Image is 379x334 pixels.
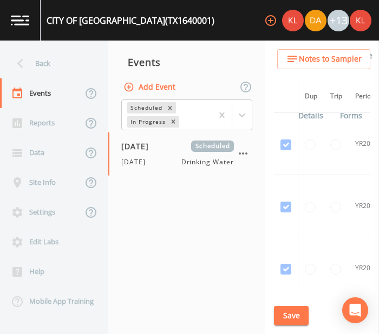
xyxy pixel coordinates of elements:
[274,306,309,326] button: Save
[277,49,370,69] button: Notes to Sampler
[191,141,234,152] span: Scheduled
[299,52,362,66] span: Notes to Sampler
[328,10,349,31] div: +13
[121,157,152,167] span: [DATE]
[304,10,327,31] div: David Weber
[282,10,304,31] img: 9c4450d90d3b8045b2e5fa62e4f92659
[121,141,156,152] span: [DATE]
[127,102,164,113] div: Scheduled
[108,49,265,76] div: Events
[282,10,304,31] div: Kler Teran
[279,70,345,101] a: Sample Requests
[350,10,371,31] img: 9c4450d90d3b8045b2e5fa62e4f92659
[167,116,179,128] div: Remove In Progress
[47,14,214,27] div: CITY OF [GEOGRAPHIC_DATA] (TX1640001)
[305,10,326,31] img: a84961a0472e9debc750dd08a004988d
[11,15,29,25] img: logo
[121,77,180,97] button: Add Event
[279,41,316,71] a: Schedule
[181,157,234,167] span: Drinking Water
[324,80,349,113] th: Trip
[108,132,265,176] a: [DATE]Scheduled[DATE]Drinking Water
[298,80,324,113] th: Dup
[329,41,374,71] a: Recurrence
[164,102,176,113] div: Remove Scheduled
[342,297,368,323] div: Open Intercom Messenger
[127,116,167,128] div: In Progress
